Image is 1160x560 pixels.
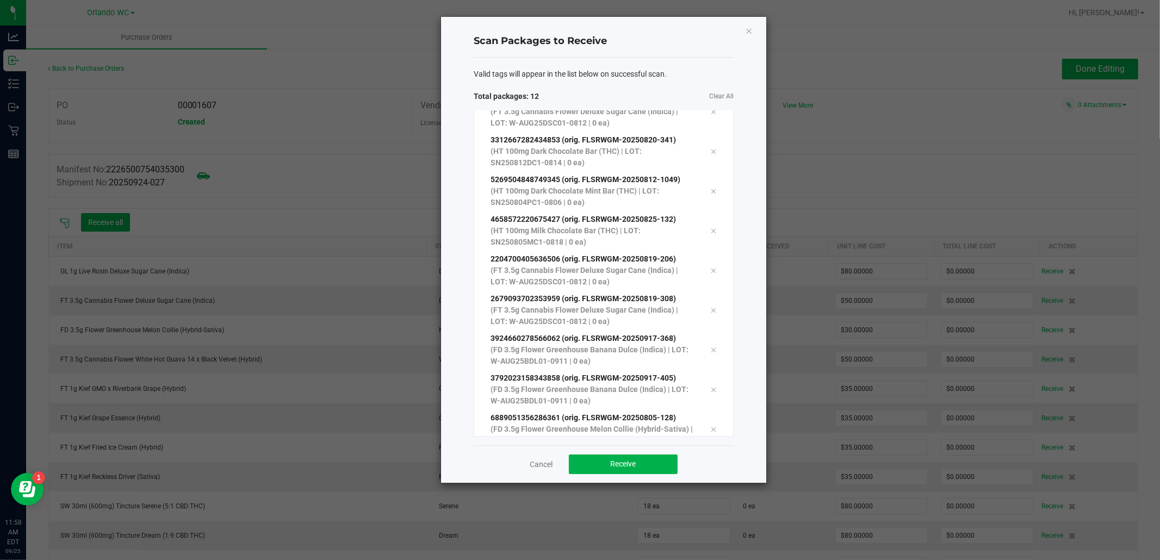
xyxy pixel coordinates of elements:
[702,343,725,356] div: Remove tag
[569,455,678,474] button: Receive
[491,374,676,382] span: 3792023158343858 (orig. FLSRWGM-20250917-405)
[491,265,694,288] p: (FT 3.5g Cannabis Flower Deluxe Sugar Cane (Indica) | LOT: W-AUG25DSC01-0812 | 0 ea)
[491,413,676,422] span: 6889051356286361 (orig. FLSRWGM-20250805-128)
[491,215,676,223] span: 4658572220675427 (orig. FLSRWGM-20250825-132)
[702,303,725,316] div: Remove tag
[491,424,694,446] p: (FD 3.5g Flower Greenhouse Melon Collie (Hybrid-Sativa) | LOT: W-JUL25MEC02-0729 | 0 ea)
[491,344,694,367] p: (FD 3.5g Flower Greenhouse Banana Dulce (Indica) | LOT: W-AUG25BDL01-0911 | 0 ea)
[702,383,725,396] div: Remove tag
[491,254,676,263] span: 2204700405636506 (orig. FLSRWGM-20250819-206)
[702,105,725,118] div: Remove tag
[474,34,734,48] h4: Scan Packages to Receive
[745,24,753,37] button: Close
[491,384,694,407] p: (FD 3.5g Flower Greenhouse Banana Dulce (Indica) | LOT: W-AUG25BDL01-0911 | 0 ea)
[474,91,604,102] span: Total packages: 12
[491,334,676,343] span: 3924660278566062 (orig. FLSRWGM-20250917-368)
[702,264,725,277] div: Remove tag
[32,471,45,484] iframe: Resource center unread badge
[491,225,694,248] p: (HT 100mg Milk Chocolate Bar (THC) | LOT: SN250805MC1-0818 | 0 ea)
[474,69,667,80] span: Valid tags will appear in the list below on successful scan.
[491,135,676,144] span: 3312667282434853 (orig. FLSRWGM-20250820-341)
[702,422,725,435] div: Remove tag
[491,185,694,208] p: (HT 100mg Dark Chocolate Mint Bar (THC) | LOT: SN250804PC1-0806 | 0 ea)
[491,294,676,303] span: 2679093702353959 (orig. FLSRWGM-20250819-308)
[530,459,553,470] a: Cancel
[702,145,725,158] div: Remove tag
[709,92,734,101] a: Clear All
[491,175,680,184] span: 5269504848749345 (orig. FLSRWGM-20250812-1049)
[491,106,694,129] p: (FT 3.5g Cannabis Flower Deluxe Sugar Cane (Indica) | LOT: W-AUG25DSC01-0812 | 0 ea)
[491,146,694,169] p: (HT 100mg Dark Chocolate Bar (THC) | LOT: SN250812DC1-0814 | 0 ea)
[491,304,694,327] p: (FT 3.5g Cannabis Flower Deluxe Sugar Cane (Indica) | LOT: W-AUG25DSC01-0812 | 0 ea)
[611,459,636,468] span: Receive
[702,184,725,197] div: Remove tag
[11,473,44,506] iframe: Resource center
[702,224,725,237] div: Remove tag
